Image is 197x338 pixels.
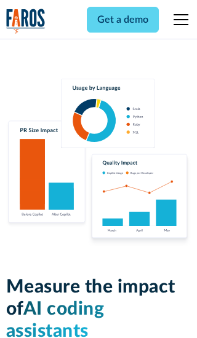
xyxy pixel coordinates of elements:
[6,9,46,34] a: home
[6,9,46,34] img: Logo of the analytics and reporting company Faros.
[6,79,191,246] img: Charts tracking GitHub Copilot's usage and impact on velocity and quality
[87,7,159,33] a: Get a demo
[166,5,191,34] div: menu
